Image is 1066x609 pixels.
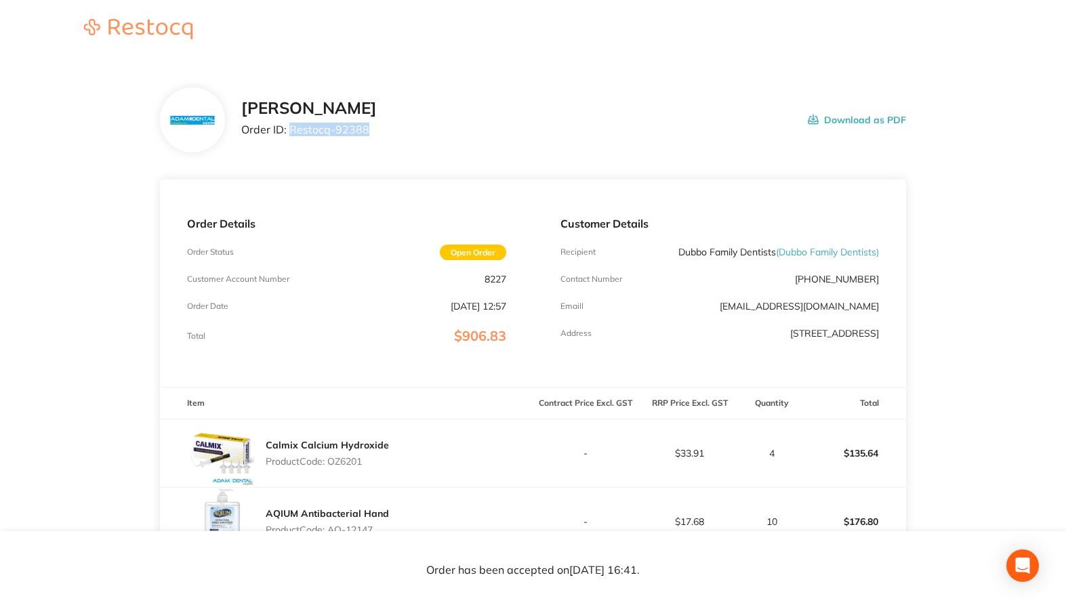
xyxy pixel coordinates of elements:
p: Order Date [187,301,228,311]
p: Customer Details [560,217,880,230]
p: Address [560,329,592,338]
p: 4 [743,448,801,459]
h2: [PERSON_NAME] [241,99,377,118]
p: 8227 [485,274,506,285]
p: Order Status [187,247,234,257]
p: Product Code: OZ6201 [266,456,389,467]
p: $17.68 [638,516,741,527]
p: 10 [743,516,801,527]
div: Open Intercom Messenger [1006,549,1039,582]
p: Contact Number [560,274,622,284]
p: - [534,516,637,527]
a: [EMAIL_ADDRESS][DOMAIN_NAME] [720,300,879,312]
span: $906.83 [454,327,506,344]
th: Contract Price Excl. GST [533,387,638,419]
p: Emaill [560,301,583,311]
th: Quantity [742,387,802,419]
img: N3hiYW42Mg [170,116,214,125]
p: Product Code: AQ-12147 [266,524,389,535]
p: Recipient [560,247,596,257]
a: AQIUM Antibacterial Hand [266,507,389,520]
img: Restocq logo [70,19,206,39]
span: Open Order [440,245,506,260]
p: $176.80 [802,505,905,538]
button: Download as PDF [808,99,906,141]
p: Customer Account Number [187,274,289,284]
p: Dubbo Family Dentists [678,247,879,257]
p: - [534,448,637,459]
span: ( Dubbo Family Dentists ) [776,246,879,258]
p: Order Details [187,217,506,230]
a: Restocq logo [70,19,206,41]
a: Calmix Calcium Hydroxide [266,439,389,451]
th: RRP Price Excl. GST [638,387,742,419]
p: Order ID: Restocq- 92388 [241,123,377,135]
img: dnM3dDJ0Ng [187,419,255,487]
p: Total [187,331,205,341]
p: Order has been accepted on [DATE] 16:41 . [426,564,640,576]
p: [PHONE_NUMBER] [795,274,879,285]
img: OTN4aGx5ag [187,488,255,555]
p: $135.64 [802,437,905,469]
p: $33.91 [638,448,741,459]
p: [DATE] 12:57 [451,301,506,312]
th: Item [160,387,533,419]
th: Total [802,387,906,419]
p: [STREET_ADDRESS] [790,328,879,339]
